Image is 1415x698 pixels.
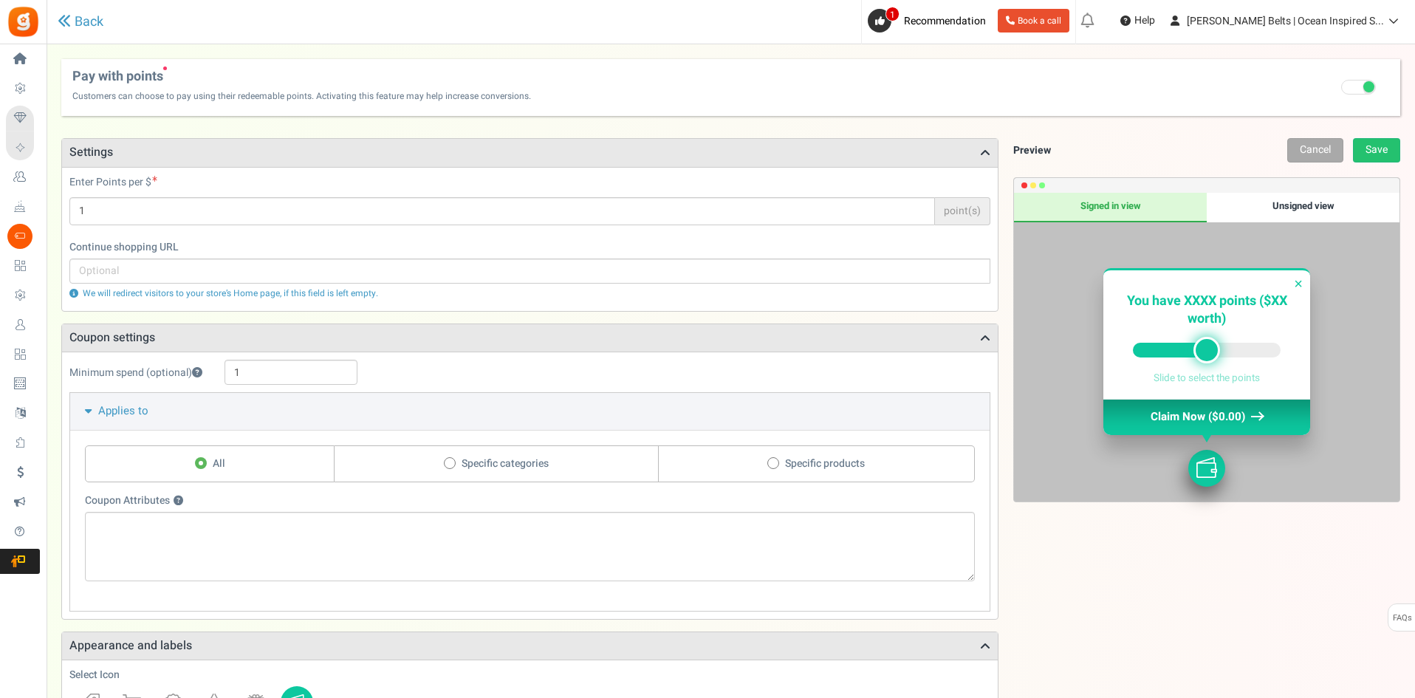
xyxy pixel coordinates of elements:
[998,9,1069,32] a: Book a call
[1014,193,1399,502] div: Preview only
[69,668,120,682] label: Select Icon
[1196,457,1217,478] img: wallet.svg
[1127,291,1287,329] span: You have XXXX points ($XX worth)
[1287,138,1343,162] a: Cancel
[83,287,378,300] span: We will redirect visitors to your store’s Home page, if this field is left empty.
[72,84,531,101] span: Customers can choose to pay using their redeemable points. Activating this feature may help incre...
[163,66,167,70] span: New
[62,632,998,660] h3: Appearance and labels
[935,197,990,225] span: point(s)
[1392,604,1412,632] span: FAQs
[1131,13,1155,28] span: Help
[69,240,990,255] label: Continue shopping URL
[174,496,183,506] button: Coupon Attributes
[1114,372,1299,384] div: Slide to select the points
[885,7,900,21] span: 1
[69,197,935,225] input: Required
[1207,193,1399,222] div: Unsigned view
[70,393,990,429] button: Applies to
[1353,138,1400,162] a: Save
[69,259,990,284] input: Optional
[62,139,998,167] h3: Settings
[85,493,183,508] label: Coupon Attributes
[72,66,531,84] span: Pay with points
[1103,399,1310,434] div: Claim Now ($0.00)
[1014,193,1207,222] div: Signed in view
[1208,408,1245,425] span: ($0.00)
[7,5,40,38] img: Gratisfaction
[1187,13,1384,29] span: [PERSON_NAME] Belts | Ocean Inspired S...
[1114,9,1161,32] a: Help
[1294,274,1303,294] div: ×
[213,456,225,471] span: All
[62,324,998,352] h3: Coupon settings
[904,13,986,29] span: Recommendation
[868,9,992,32] a: 1 Recommendation
[69,366,217,380] label: Minimum spend (optional)
[69,175,157,190] label: Enter Points per $
[98,403,148,419] span: Applies to
[1013,145,1051,156] h5: Preview
[462,456,549,471] span: Specific categories
[785,456,865,471] span: Specific products
[1151,408,1205,425] span: Claim Now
